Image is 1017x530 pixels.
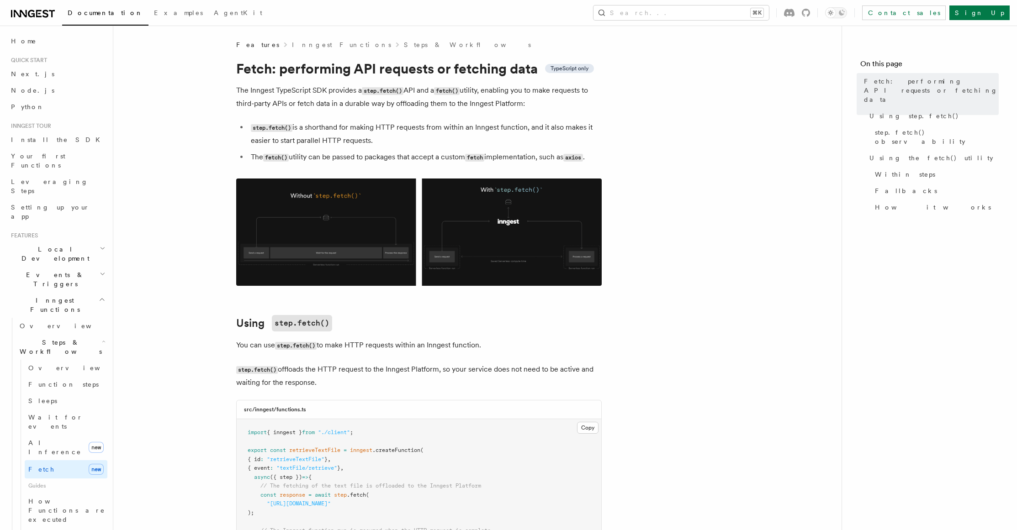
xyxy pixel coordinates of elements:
[25,493,107,528] a: How Functions are executed
[28,439,81,456] span: AI Inference
[862,5,946,20] a: Contact sales
[866,108,999,124] a: Using step.fetch()
[62,3,148,26] a: Documentation
[328,456,331,462] span: ,
[248,429,267,436] span: import
[337,465,340,471] span: }
[270,465,273,471] span: :
[362,87,403,95] code: step.fetch()
[7,245,100,263] span: Local Development
[254,474,270,480] span: async
[869,153,993,163] span: Using the fetch() utility
[7,57,47,64] span: Quick start
[267,500,331,507] span: "[URL][DOMAIN_NAME]"
[372,447,420,453] span: .createFunction
[871,166,999,183] a: Within steps
[875,203,991,212] span: How it works
[366,492,369,498] span: (
[7,270,100,289] span: Events & Triggers
[214,9,262,16] span: AgentKit
[7,232,38,239] span: Features
[28,498,105,523] span: How Functions are executed
[260,492,276,498] span: const
[11,87,54,94] span: Node.js
[551,65,588,72] span: TypeScript only
[248,465,270,471] span: { event
[344,447,347,453] span: =
[563,154,583,162] code: axios
[875,170,935,179] span: Within steps
[871,199,999,215] a: How it works
[16,318,107,334] a: Overview
[236,363,602,389] p: offloads the HTTP request to the Inngest Platform, so your service does not need to be active and...
[25,478,107,493] span: Guides
[7,267,107,292] button: Events & Triggers
[11,37,37,46] span: Home
[340,465,344,471] span: ,
[275,342,317,350] code: step.fetch()
[350,429,353,436] span: ;
[248,151,602,164] li: The utility can be passed to packages that accept a custom implementation, such as .
[7,173,107,199] a: Leveraging Steps
[248,509,254,516] span: );
[7,241,107,267] button: Local Development
[751,8,763,17] kbd: ⌘K
[869,111,959,121] span: Using step.fetch()
[267,456,324,462] span: "retrieveTextFile"
[25,409,107,435] a: Wait for events
[11,178,88,194] span: Leveraging Steps
[871,124,999,150] a: step.fetch() observability
[11,136,106,143] span: Install the SDK
[11,204,90,220] span: Setting up your app
[308,474,312,480] span: {
[208,3,268,25] a: AgentKit
[25,435,107,460] a: AI Inferencenew
[11,103,44,110] span: Python
[89,442,104,453] span: new
[334,492,347,498] span: step
[7,148,107,173] a: Your first Functions
[25,460,107,478] a: Fetchnew
[404,40,531,49] a: Steps & Workflows
[272,315,332,331] code: step.fetch()
[7,99,107,115] a: Python
[875,186,937,195] span: Fallbacks
[248,447,267,453] span: export
[308,492,312,498] span: =
[280,492,305,498] span: response
[577,422,599,434] button: Copy
[267,429,302,436] span: { inngest }
[871,183,999,199] a: Fallbacks
[420,447,424,453] span: (
[825,7,847,18] button: Toggle dark mode
[236,40,279,49] span: Features
[260,483,481,489] span: // The fetching of the text file is offloaded to the Inngest Platform
[25,376,107,393] a: Function steps
[7,131,107,148] a: Install the SDK
[465,154,484,162] code: fetch
[866,150,999,166] a: Using the fetch() utility
[860,73,999,108] a: Fetch: performing API requests or fetching data
[860,58,999,73] h4: On this page
[236,339,602,352] p: You can use to make HTTP requests within an Inngest function.
[270,474,302,480] span: ({ step })
[875,128,999,146] span: step.fetch() observability
[315,492,331,498] span: await
[7,296,99,314] span: Inngest Functions
[289,447,340,453] span: retrieveTextFile
[270,447,286,453] span: const
[251,124,292,132] code: step.fetch()
[864,77,999,104] span: Fetch: performing API requests or fetching data
[236,60,602,77] h1: Fetch: performing API requests or fetching data
[236,366,278,374] code: step.fetch()
[68,9,143,16] span: Documentation
[302,429,315,436] span: from
[236,178,602,286] img: Using Fetch offloads the HTTP request to the Inngest Platform
[148,3,208,25] a: Examples
[593,5,769,20] button: Search...⌘K
[236,84,602,110] p: The Inngest TypeScript SDK provides a API and a utility, enabling you to make requests to third-p...
[28,397,57,404] span: Sleeps
[16,334,107,360] button: Steps & Workflows
[347,492,366,498] span: .fetch
[7,292,107,318] button: Inngest Functions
